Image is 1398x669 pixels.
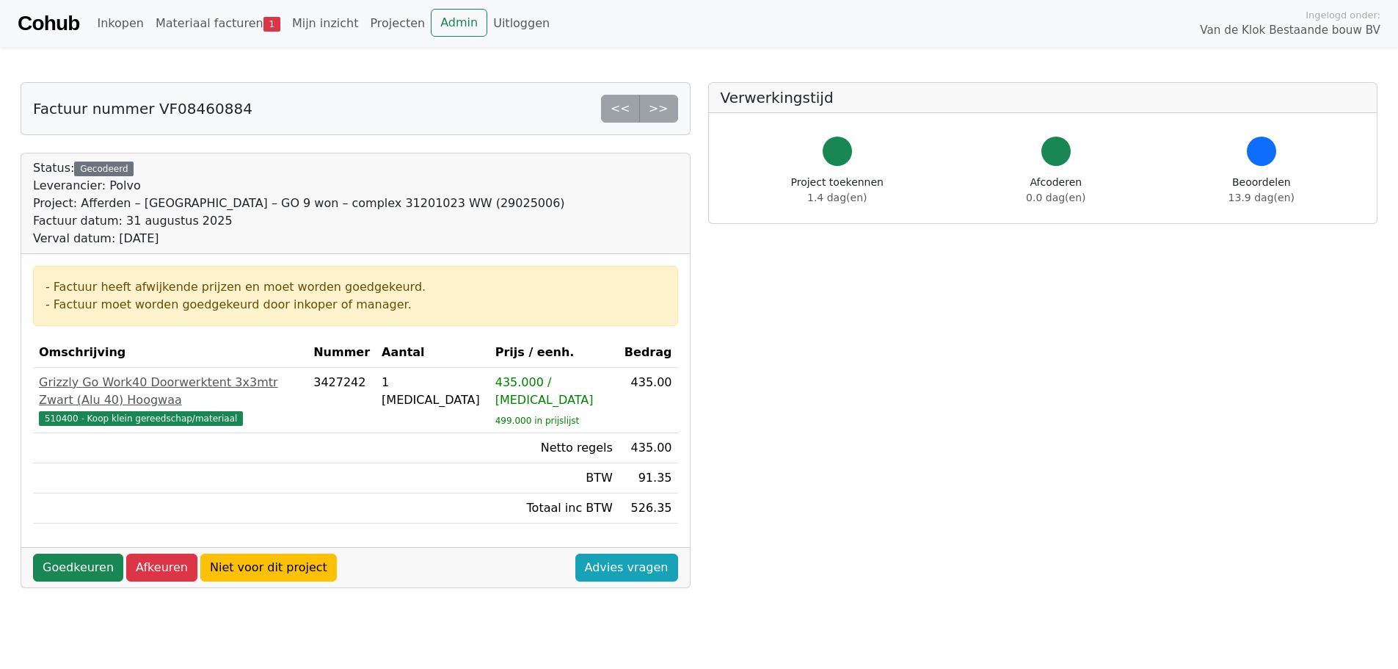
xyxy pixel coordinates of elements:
[1228,175,1295,206] div: Beoordelen
[33,230,565,247] div: Verval datum: [DATE]
[1200,22,1380,39] span: Van de Klok Bestaande bouw BV
[1026,192,1085,203] span: 0.0 dag(en)
[619,493,678,524] td: 526.35
[33,177,565,195] div: Leverancier: Polvo
[33,554,123,582] a: Goedkeuren
[364,9,431,38] a: Projecten
[489,338,619,368] th: Prijs / eenh.
[376,338,489,368] th: Aantal
[489,463,619,493] td: BTW
[807,192,867,203] span: 1.4 dag(en)
[1026,175,1085,206] div: Afcoderen
[1228,192,1295,203] span: 13.9 dag(en)
[33,338,307,368] th: Omschrijving
[33,100,252,117] h5: Factuur nummer VF08460884
[33,159,565,247] div: Status:
[307,338,376,368] th: Nummer
[721,89,1366,106] h5: Verwerkingstijd
[489,493,619,524] td: Totaal inc BTW
[619,463,678,493] td: 91.35
[126,554,197,582] a: Afkeuren
[200,554,337,582] a: Niet voor dit project
[575,554,678,582] a: Advies vragen
[619,368,678,433] td: 435.00
[487,9,556,38] a: Uitloggen
[39,374,302,427] a: Grizzly Go Work40 Doorwerktent 3x3mtr Zwart (Alu 40) Hoogwaa510400 - Koop klein gereedschap/mater...
[74,162,134,176] div: Gecodeerd
[382,374,484,409] div: 1 [MEDICAL_DATA]
[431,9,487,37] a: Admin
[619,433,678,463] td: 435.00
[495,374,613,409] div: 435.000 / [MEDICAL_DATA]
[45,278,666,296] div: - Factuur heeft afwijkende prijzen en moet worden goedgekeurd.
[307,368,376,433] td: 3427242
[45,296,666,314] div: - Factuur moet worden goedgekeurd door inkoper of manager.
[263,17,280,32] span: 1
[33,212,565,230] div: Factuur datum: 31 augustus 2025
[791,175,884,206] div: Project toekennen
[91,9,149,38] a: Inkopen
[489,433,619,463] td: Netto regels
[33,195,565,212] div: Project: Afferden – [GEOGRAPHIC_DATA] – GO 9 won – complex 31201023 WW (29025006)
[619,338,678,368] th: Bedrag
[495,416,580,426] sub: 499.000 in prijslijst
[39,374,302,409] div: Grizzly Go Work40 Doorwerktent 3x3mtr Zwart (Alu 40) Hoogwaa
[1306,8,1380,22] span: Ingelogd onder:
[286,9,365,38] a: Mijn inzicht
[18,6,79,41] a: Cohub
[39,411,243,426] span: 510400 - Koop klein gereedschap/materiaal
[150,9,286,38] a: Materiaal facturen1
